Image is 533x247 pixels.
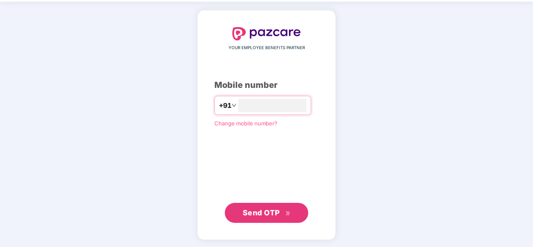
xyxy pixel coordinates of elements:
[214,120,277,127] a: Change mobile number?
[214,79,319,92] div: Mobile number
[229,45,305,51] span: YOUR EMPLOYEE BENEFITS PARTNER
[219,100,231,111] span: +91
[225,203,308,223] button: Send OTPdouble-right
[232,27,301,40] img: logo
[285,211,291,216] span: double-right
[231,103,236,108] span: down
[243,208,280,217] span: Send OTP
